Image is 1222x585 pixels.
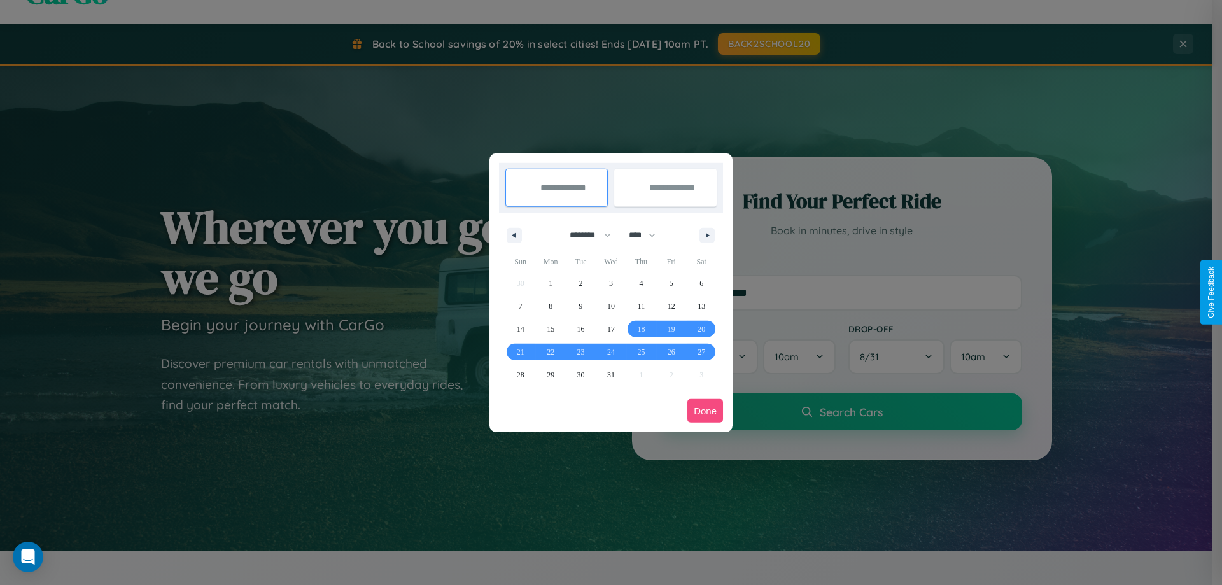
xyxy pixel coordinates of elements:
button: 19 [656,318,686,341]
button: 28 [505,363,535,386]
button: 25 [626,341,656,363]
span: 9 [579,295,583,318]
span: 18 [637,318,645,341]
button: 24 [596,341,626,363]
span: 16 [577,318,585,341]
span: Sun [505,251,535,272]
button: 1 [535,272,565,295]
span: 21 [517,341,524,363]
button: 8 [535,295,565,318]
button: 23 [566,341,596,363]
button: 10 [596,295,626,318]
span: 23 [577,341,585,363]
button: 6 [687,272,717,295]
button: 2 [566,272,596,295]
span: 3 [609,272,613,295]
span: 14 [517,318,524,341]
button: Done [687,399,723,423]
span: 27 [698,341,705,363]
span: 31 [607,363,615,386]
button: 3 [596,272,626,295]
button: 29 [535,363,565,386]
span: 20 [698,318,705,341]
span: 6 [699,272,703,295]
button: 20 [687,318,717,341]
button: 13 [687,295,717,318]
span: 22 [547,341,554,363]
button: 22 [535,341,565,363]
span: Thu [626,251,656,272]
button: 11 [626,295,656,318]
button: 5 [656,272,686,295]
span: Fri [656,251,686,272]
button: 27 [687,341,717,363]
button: 17 [596,318,626,341]
button: 31 [596,363,626,386]
span: 4 [639,272,643,295]
button: 21 [505,341,535,363]
span: Sat [687,251,717,272]
button: 16 [566,318,596,341]
span: 12 [668,295,675,318]
span: 19 [668,318,675,341]
span: 2 [579,272,583,295]
button: 4 [626,272,656,295]
span: 11 [638,295,645,318]
span: 24 [607,341,615,363]
span: 28 [517,363,524,386]
span: Mon [535,251,565,272]
div: Give Feedback [1207,267,1216,318]
span: 8 [549,295,552,318]
span: 5 [670,272,673,295]
button: 14 [505,318,535,341]
button: 7 [505,295,535,318]
span: 15 [547,318,554,341]
button: 9 [566,295,596,318]
span: Wed [596,251,626,272]
span: 7 [519,295,523,318]
button: 15 [535,318,565,341]
span: 26 [668,341,675,363]
div: Open Intercom Messenger [13,542,43,572]
span: Tue [566,251,596,272]
button: 18 [626,318,656,341]
span: 10 [607,295,615,318]
span: 1 [549,272,552,295]
span: 30 [577,363,585,386]
span: 17 [607,318,615,341]
button: 30 [566,363,596,386]
button: 26 [656,341,686,363]
span: 13 [698,295,705,318]
span: 25 [637,341,645,363]
button: 12 [656,295,686,318]
span: 29 [547,363,554,386]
